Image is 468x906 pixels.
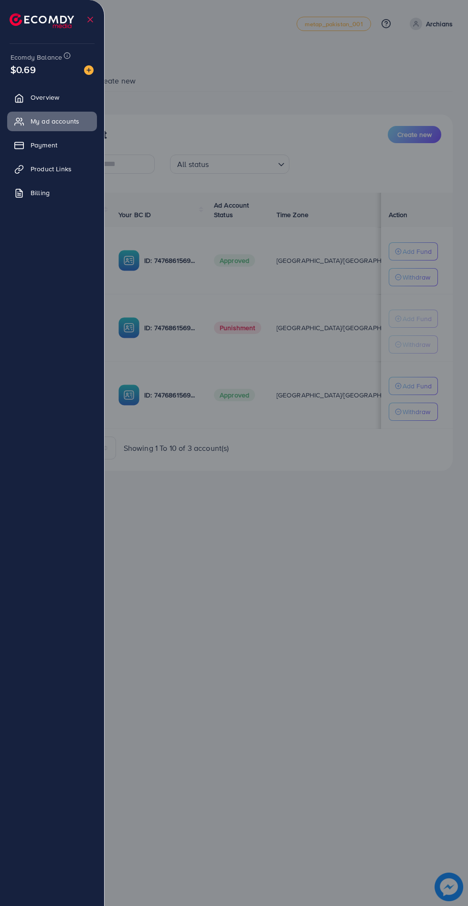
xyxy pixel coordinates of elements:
span: Product Links [31,164,72,174]
span: $0.69 [11,62,36,76]
a: Product Links [7,159,97,178]
a: Billing [7,183,97,202]
span: Ecomdy Balance [11,52,62,62]
a: My ad accounts [7,112,97,131]
span: My ad accounts [31,116,79,126]
img: logo [10,13,74,28]
img: image [84,65,94,75]
a: Payment [7,135,97,155]
span: Overview [31,93,59,102]
span: Billing [31,188,50,198]
span: Payment [31,140,57,150]
a: Overview [7,88,97,107]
